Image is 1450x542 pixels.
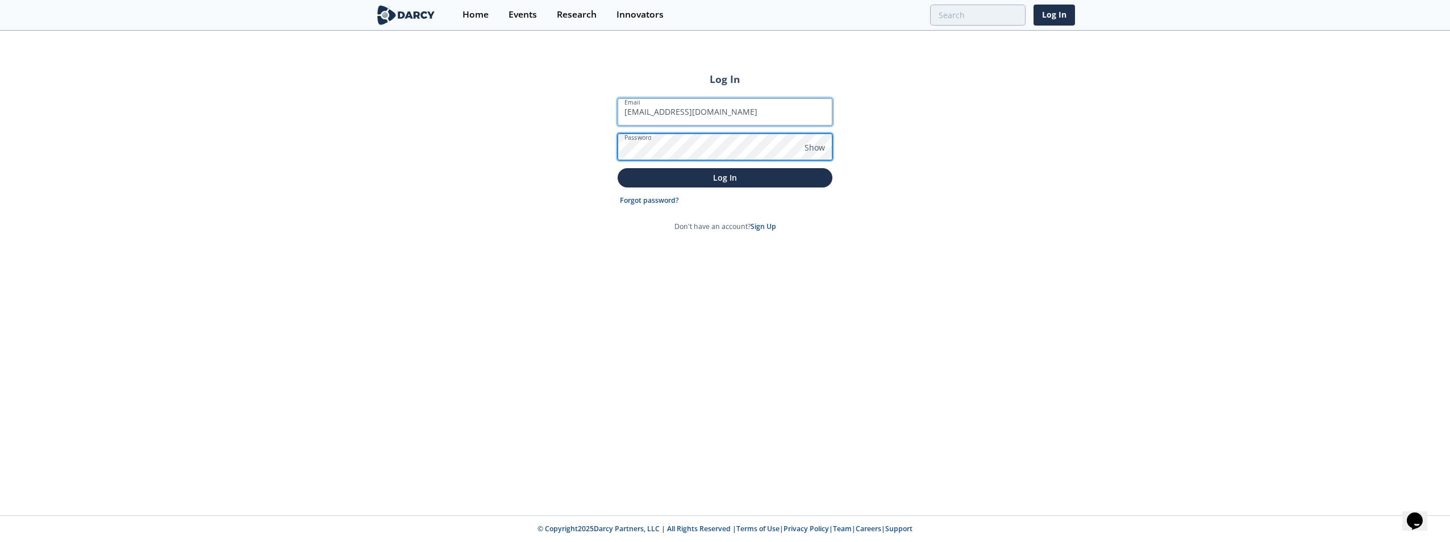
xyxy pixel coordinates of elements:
div: Home [463,10,489,19]
p: © Copyright 2025 Darcy Partners, LLC | All Rights Reserved | | | | | [305,524,1145,534]
h2: Log In [618,72,832,86]
a: Forgot password? [620,195,679,206]
a: Terms of Use [736,524,780,533]
p: Don't have an account? [674,222,776,232]
a: Team [833,524,852,533]
div: Research [557,10,597,19]
a: Sign Up [751,222,776,231]
div: Innovators [616,10,664,19]
input: Advanced Search [930,5,1026,26]
iframe: chat widget [1402,497,1439,531]
button: Log In [618,168,832,187]
span: Show [805,141,825,153]
label: Email [624,98,640,107]
a: Support [885,524,913,533]
img: logo-wide.svg [375,5,437,25]
a: Privacy Policy [784,524,829,533]
label: Password [624,133,652,142]
a: Log In [1034,5,1075,26]
div: Events [509,10,537,19]
a: Careers [856,524,881,533]
p: Log In [626,172,824,184]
